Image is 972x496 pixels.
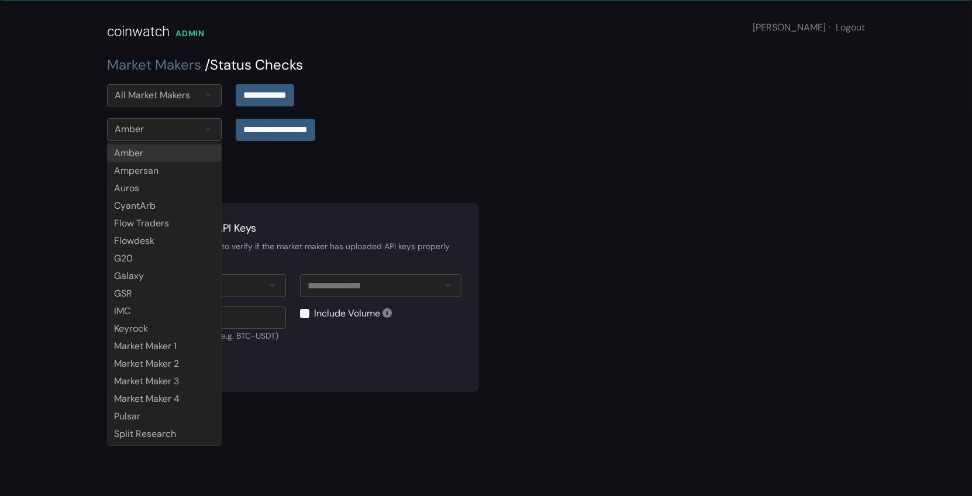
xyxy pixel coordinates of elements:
[107,162,222,180] div: Ampersan
[107,197,222,215] div: CyantArb
[107,285,222,302] div: GSR
[107,408,222,425] div: Pulsar
[107,373,222,390] div: Market Maker 3
[107,180,222,197] div: Auros
[205,56,210,74] span: /
[107,54,865,75] div: Status Checks
[107,390,222,408] div: Market Maker 4
[125,221,461,236] div: Test Market Maker API Keys
[125,240,461,265] div: Poll a pair on the enclave to verify if the market maker has uploaded API keys properly for a giv...
[107,320,222,337] div: Keyrock
[107,21,170,42] div: coinwatch
[107,232,222,250] div: Flowdesk
[107,250,222,267] div: G20
[107,56,201,74] a: Market Makers
[115,88,190,102] div: All Market Makers
[107,215,222,232] div: Flow Traders
[115,122,144,136] div: Amber
[836,21,865,33] a: Logout
[314,306,380,321] label: Include Volume
[107,425,222,443] div: Split Research
[107,355,222,373] div: Market Maker 2
[107,302,222,320] div: IMC
[753,20,865,35] div: [PERSON_NAME]
[107,337,222,355] div: Market Maker 1
[829,21,830,33] span: ·
[107,1,205,54] a: coinwatch ADMIN
[107,144,222,162] div: Amber
[107,267,222,285] div: Galaxy
[175,27,205,40] div: ADMIN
